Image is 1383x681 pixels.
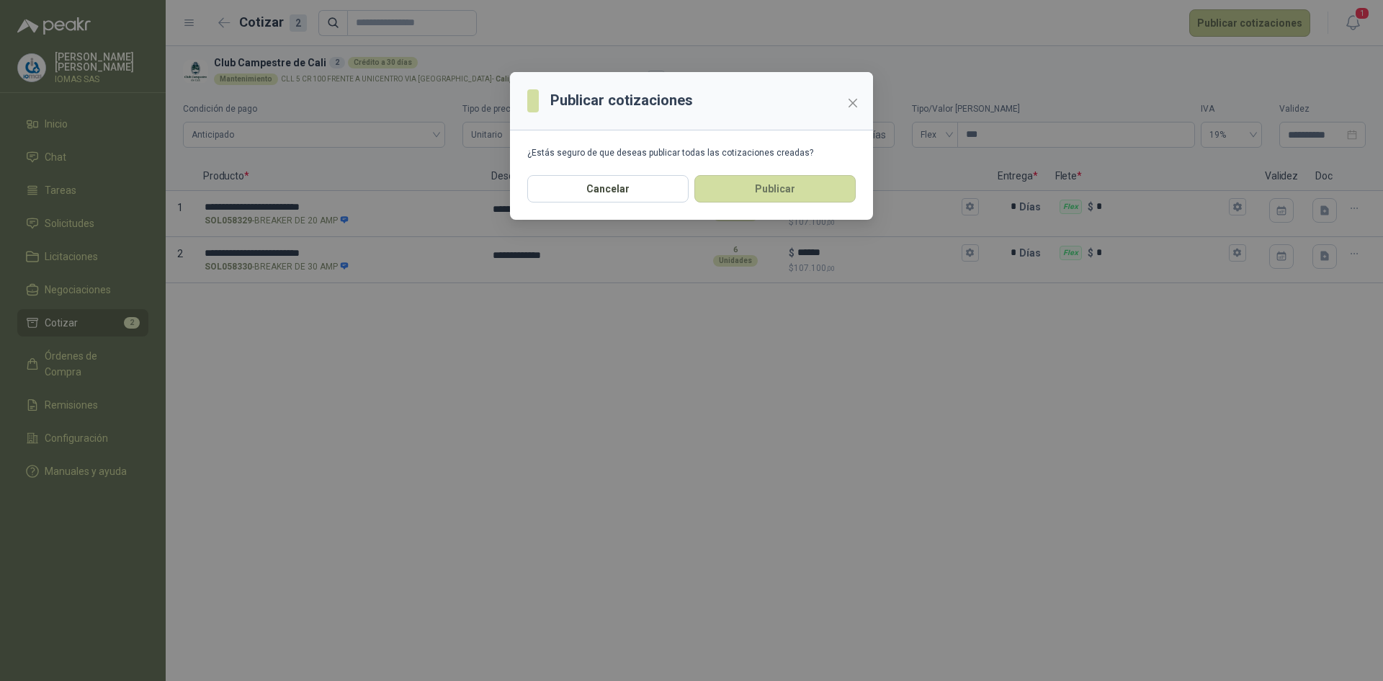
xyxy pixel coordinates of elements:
button: Cancelar [527,175,689,202]
button: Publicar [694,175,856,202]
h3: Publicar cotizaciones [550,89,693,112]
button: Close [841,92,864,115]
span: close [847,97,859,109]
div: ¿Estás seguro de que deseas publicar todas las cotizaciones creadas? [527,148,856,158]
